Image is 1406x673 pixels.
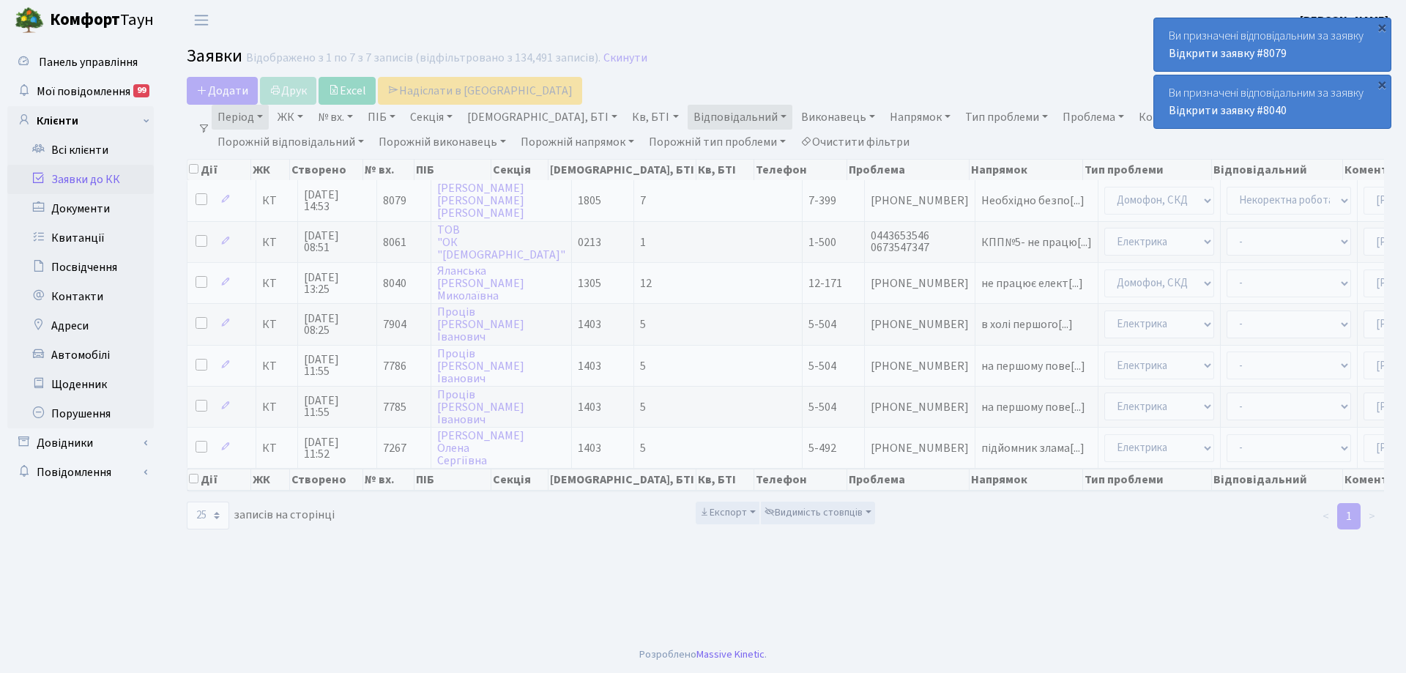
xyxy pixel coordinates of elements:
a: Проців[PERSON_NAME]Іванович [437,304,524,345]
span: [DATE] 08:25 [304,313,371,336]
span: Експорт [699,505,747,520]
span: 1403 [578,440,601,456]
span: 5-504 [808,316,836,332]
span: [PHONE_NUMBER] [871,278,969,289]
span: [DATE] 13:25 [304,272,371,295]
div: Розроблено . [639,647,767,663]
th: Телефон [754,469,847,491]
span: КТ [262,442,291,454]
a: Проців[PERSON_NAME]Іванович [437,346,524,387]
th: Телефон [754,160,847,180]
span: 5 [640,440,646,456]
a: [DEMOGRAPHIC_DATA], БТІ [461,105,623,130]
th: Відповідальний [1212,160,1343,180]
span: Мої повідомлення [37,83,130,100]
a: Відкрити заявку #8040 [1169,103,1287,119]
span: не працює елект[...] [981,275,1083,291]
a: Проблема [1057,105,1130,130]
th: [DEMOGRAPHIC_DATA], БТІ [548,160,696,180]
th: Секція [491,160,549,180]
span: 0443653546 0673547347 [871,230,969,253]
span: 5-504 [808,358,836,374]
th: Проблема [847,469,969,491]
a: Контакти [7,282,154,311]
span: [DATE] 14:53 [304,189,371,212]
span: 5 [640,316,646,332]
th: ЖК [251,469,290,491]
a: Довідники [7,428,154,458]
th: Створено [290,469,363,491]
th: Напрямок [970,160,1083,180]
a: Яланська[PERSON_NAME]Миколаївна [437,263,524,304]
a: Порожній напрямок [515,130,640,155]
span: 1403 [578,399,601,415]
a: Відповідальний [688,105,792,130]
span: 1805 [578,193,601,209]
a: Автомобілі [7,341,154,370]
a: Виконавець [795,105,881,130]
span: [PHONE_NUMBER] [871,401,969,413]
span: [DATE] 11:55 [304,354,371,377]
span: 1403 [578,316,601,332]
span: [DATE] 08:51 [304,230,371,253]
a: Скинути [603,51,647,65]
span: КТ [262,278,291,289]
span: 7 [640,193,646,209]
span: 5-492 [808,440,836,456]
span: Необхідно безпо[...] [981,193,1085,209]
span: 0213 [578,234,601,250]
a: Коментар [1133,105,1206,130]
a: 1 [1337,503,1361,529]
th: [DEMOGRAPHIC_DATA], БТІ [548,469,696,491]
b: Комфорт [50,8,120,31]
a: Порожній відповідальний [212,130,370,155]
a: Напрямок [884,105,956,130]
span: 5 [640,358,646,374]
a: Посвідчення [7,253,154,282]
th: Дії [187,469,251,491]
span: [DATE] 11:52 [304,436,371,460]
span: [DATE] 11:55 [304,395,371,418]
a: № вх. [312,105,359,130]
span: КТ [262,237,291,248]
a: Excel [319,77,376,105]
a: Відкрити заявку #8079 [1169,45,1287,62]
a: [PERSON_NAME]ОленаСергіївна [437,428,524,469]
div: Ви призначені відповідальним за заявку [1154,18,1391,71]
a: Всі клієнти [7,135,154,165]
span: 12 [640,275,652,291]
span: в холі першого[...] [981,316,1073,332]
th: Тип проблеми [1083,160,1213,180]
th: Напрямок [970,469,1083,491]
a: Квитанції [7,223,154,253]
th: ПІБ [414,469,491,491]
a: ПІБ [362,105,401,130]
span: КТ [262,319,291,330]
div: Ви призначені відповідальним за заявку [1154,75,1391,128]
span: 8061 [383,234,406,250]
a: Тип проблеми [959,105,1054,130]
span: [PHONE_NUMBER] [871,195,969,207]
a: Щоденник [7,370,154,399]
a: Мої повідомлення99 [7,77,154,106]
span: 5 [640,399,646,415]
th: Кв, БТІ [696,469,754,491]
a: Секція [404,105,458,130]
th: № вх. [363,160,414,180]
span: Видимість стовпців [765,505,863,520]
span: 5-504 [808,399,836,415]
span: КТ [262,401,291,413]
span: Додати [196,83,248,99]
a: ТОВ"ОК"[DEMOGRAPHIC_DATA]" [437,222,565,263]
a: [PERSON_NAME] [1300,12,1388,29]
th: № вх. [363,469,414,491]
button: Переключити навігацію [183,8,220,32]
th: ПІБ [414,160,491,180]
a: ЖК [272,105,309,130]
span: 12-171 [808,275,842,291]
span: 7904 [383,316,406,332]
a: Період [212,105,269,130]
img: logo.png [15,6,44,35]
span: Заявки [187,43,242,69]
select: записів на сторінці [187,502,229,529]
